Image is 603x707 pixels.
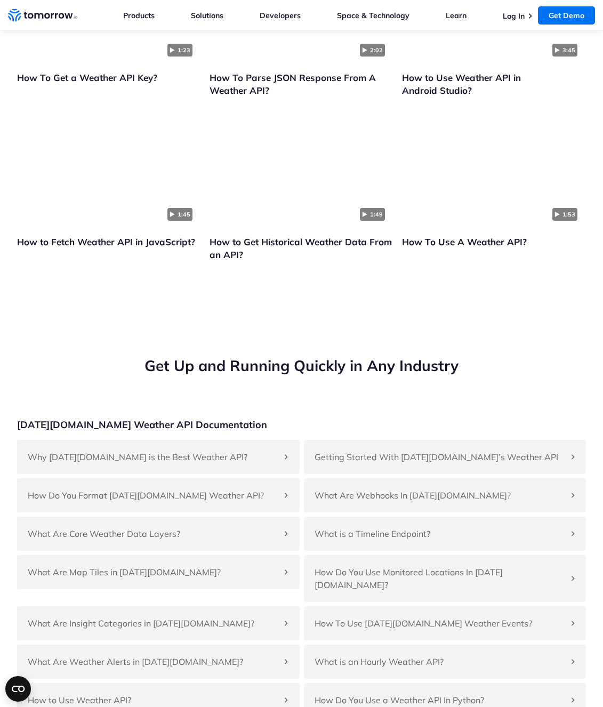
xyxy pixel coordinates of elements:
h4: How Do You Format [DATE][DOMAIN_NAME] Weather API? [28,489,278,502]
h4: How Do You Use Monitored Locations In [DATE][DOMAIN_NAME]? [315,566,565,591]
a: Home link [8,7,77,23]
a: Click to watch the testimonial, How to Fetch Weather API in JavaScript? [17,115,201,227]
div: What Are Insight Categories in [DATE][DOMAIN_NAME]? [17,606,300,640]
p: How to Fetch Weather API in JavaScript? [17,236,201,248]
div: How Do You Format [DATE][DOMAIN_NAME] Weather API? [17,478,300,512]
h4: What is an Hourly Weather API? [315,655,565,668]
h4: How to Use Weather API? [28,694,278,706]
h4: How To Use [DATE][DOMAIN_NAME] Weather Events? [315,617,565,630]
p: How to Use Weather API in Android Studio? [402,71,586,97]
h4: How Do You Use a Weather API In Python? [315,694,565,706]
a: Click to watch the testimonial, How to Get Historical Weather Data From an API? [210,115,393,227]
div: What is a Timeline Endpoint? [304,517,586,551]
a: Learn [446,11,467,20]
div: What Are Map Tiles in [DATE][DOMAIN_NAME]? [17,555,300,589]
h4: What Are Map Tiles in [DATE][DOMAIN_NAME]? [28,566,278,579]
button: Open CMP widget [5,676,31,702]
img: video thumbnail [402,115,586,227]
h4: Getting Started With [DATE][DOMAIN_NAME]’s Weather API [315,451,565,463]
img: video thumbnail [17,115,201,227]
span: 2:02 [360,44,385,57]
img: video thumbnail [210,115,393,227]
h4: What Are Weather Alerts in [DATE][DOMAIN_NAME]? [28,655,278,668]
a: Space & Technology [337,11,409,20]
div: What is an Hourly Weather API? [304,645,586,679]
a: Log In [503,11,525,21]
p: How To Parse JSON Response From A Weather API? [210,71,393,97]
p: How To Get a Weather API Key? [17,71,201,84]
div: Getting Started With [DATE][DOMAIN_NAME]’s Weather API [304,440,586,474]
div: How Do You Use Monitored Locations In [DATE][DOMAIN_NAME]? [304,555,586,602]
h4: What Are Insight Categories in [DATE][DOMAIN_NAME]? [28,617,278,630]
span: 1:49 [360,208,385,221]
div: How To Use [DATE][DOMAIN_NAME] Weather Events? [304,606,586,640]
div: Why [DATE][DOMAIN_NAME] is the Best Weather API? [17,440,300,474]
p: How To Use A Weather API? [402,236,586,248]
a: Click to watch the testimonial, How To Use A Weather API? [402,115,586,227]
div: What Are Webhooks In [DATE][DOMAIN_NAME]? [304,478,586,512]
a: Developers [260,11,301,20]
a: Solutions [191,11,223,20]
div: What Are Core Weather Data Layers? [17,517,300,551]
h3: [DATE][DOMAIN_NAME] Weather API Documentation [17,419,267,431]
a: Products [123,11,155,20]
h2: Get Up and Running Quickly in Any Industry [17,356,586,376]
div: What Are Weather Alerts in [DATE][DOMAIN_NAME]? [17,645,300,679]
span: 1:23 [167,44,192,57]
h4: Why [DATE][DOMAIN_NAME] is the Best Weather API? [28,451,278,463]
span: 1:45 [167,208,192,221]
h4: What is a Timeline Endpoint? [315,527,565,540]
h4: What Are Webhooks In [DATE][DOMAIN_NAME]? [315,489,565,502]
h4: What Are Core Weather Data Layers? [28,527,278,540]
p: How to Get Historical Weather Data From an API? [210,236,393,261]
span: 1:53 [552,208,577,221]
span: 3:45 [552,44,577,57]
a: Get Demo [538,6,595,25]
